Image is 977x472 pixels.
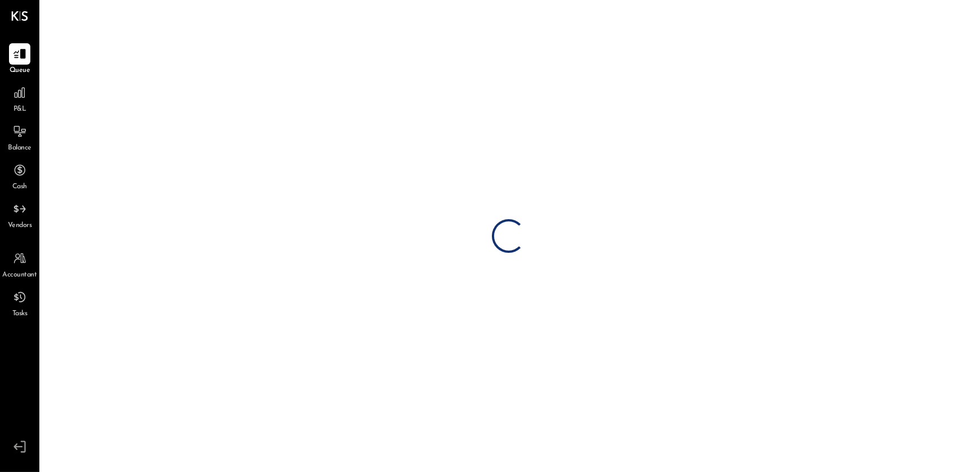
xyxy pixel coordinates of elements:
[12,182,27,192] span: Cash
[12,309,28,319] span: Tasks
[13,105,26,115] span: P&L
[1,43,39,76] a: Queue
[1,287,39,319] a: Tasks
[1,160,39,192] a: Cash
[1,82,39,115] a: P&L
[3,270,37,280] span: Accountant
[1,121,39,153] a: Balance
[1,248,39,280] a: Accountant
[8,143,31,153] span: Balance
[1,198,39,231] a: Vendors
[10,66,30,76] span: Queue
[8,221,32,231] span: Vendors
